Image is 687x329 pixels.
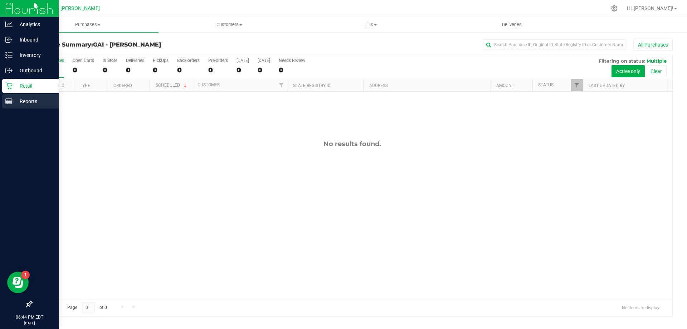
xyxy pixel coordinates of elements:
[208,58,228,63] div: Pre-orders
[483,39,626,50] input: Search Purchase ID, Original ID, State Registry ID or Customer Name...
[5,82,13,89] inline-svg: Retail
[47,5,100,11] span: GA1 - [PERSON_NAME]
[17,17,159,32] a: Purchases
[237,66,249,74] div: 0
[21,271,30,279] iframe: Resource center unread badge
[7,272,29,293] iframe: Resource center
[13,97,55,106] p: Reports
[589,83,625,88] a: Last Updated By
[538,82,554,87] a: Status
[612,65,645,77] button: Active only
[177,58,200,63] div: Back-orders
[571,79,583,91] a: Filter
[300,17,441,32] a: Tills
[80,83,90,88] a: Type
[13,35,55,44] p: Inbound
[5,36,13,43] inline-svg: Inbound
[153,66,169,74] div: 0
[61,302,113,313] span: Page of 0
[258,66,270,74] div: 0
[258,58,270,63] div: [DATE]
[293,83,331,88] a: State Registry ID
[279,58,305,63] div: Needs Review
[32,140,672,148] div: No results found.
[156,83,188,88] a: Scheduled
[13,51,55,59] p: Inventory
[492,21,531,28] span: Deliveries
[13,20,55,29] p: Analytics
[198,82,220,87] a: Customer
[279,66,305,74] div: 0
[616,302,665,313] span: No items to display
[275,79,287,91] a: Filter
[3,320,55,326] p: [DATE]
[646,65,667,77] button: Clear
[153,58,169,63] div: PickUps
[5,98,13,105] inline-svg: Reports
[5,67,13,74] inline-svg: Outbound
[73,66,94,74] div: 0
[647,58,667,64] span: Multiple
[177,66,200,74] div: 0
[93,41,161,48] span: GA1 - [PERSON_NAME]
[13,66,55,75] p: Outbound
[73,58,94,63] div: Open Carts
[496,83,514,88] a: Amount
[126,66,144,74] div: 0
[363,79,490,92] th: Address
[159,21,299,28] span: Customers
[237,58,249,63] div: [DATE]
[103,58,117,63] div: In Store
[627,5,673,11] span: Hi, [PERSON_NAME]!
[441,17,583,32] a: Deliveries
[159,17,300,32] a: Customers
[5,52,13,59] inline-svg: Inventory
[208,66,228,74] div: 0
[31,42,245,48] h3: Purchase Summary:
[300,21,441,28] span: Tills
[3,314,55,320] p: 06:44 PM EDT
[633,39,673,51] button: All Purchases
[103,66,117,74] div: 0
[610,5,619,12] div: Manage settings
[17,21,159,28] span: Purchases
[126,58,144,63] div: Deliveries
[599,58,645,64] span: Filtering on status:
[5,21,13,28] inline-svg: Analytics
[13,82,55,90] p: Retail
[113,83,132,88] a: Ordered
